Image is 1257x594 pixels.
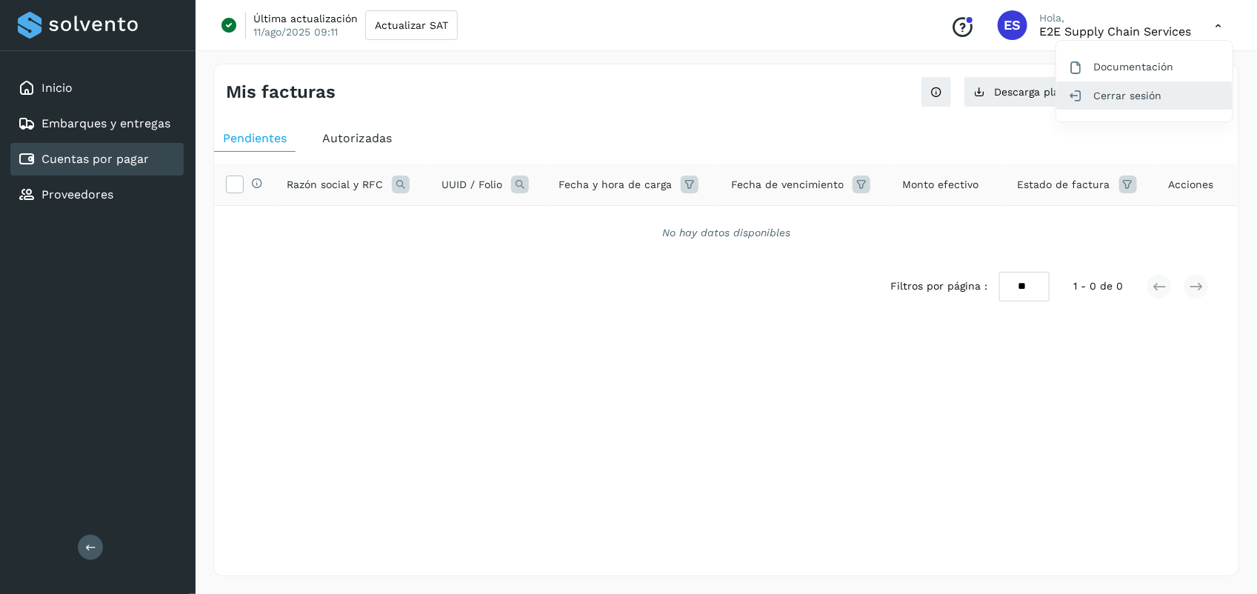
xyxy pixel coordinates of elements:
[41,187,113,201] a: Proveedores
[10,107,184,140] div: Embarques y entregas
[41,152,149,166] a: Cuentas por pagar
[10,178,184,211] div: Proveedores
[41,116,170,130] a: Embarques y entregas
[41,81,73,95] a: Inicio
[10,143,184,176] div: Cuentas por pagar
[10,72,184,104] div: Inicio
[1056,53,1233,81] div: Documentación
[1056,81,1233,110] div: Cerrar sesión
